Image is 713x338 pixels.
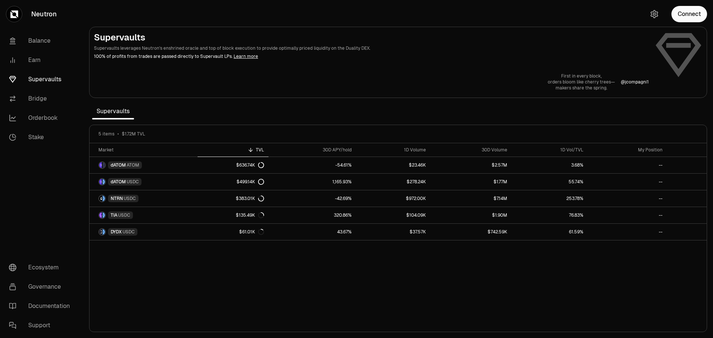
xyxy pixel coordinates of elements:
a: -- [588,224,667,240]
p: @ jcompagni1 [621,79,649,85]
a: TIA LogoUSDC LogoTIAUSDC [89,207,198,223]
a: $636.74K [198,157,268,173]
p: makers share the spring. [548,85,615,91]
a: -- [588,190,667,207]
a: Earn [3,50,80,70]
a: Learn more [234,53,258,59]
a: 61.59% [512,224,588,240]
a: $742.59K [430,224,512,240]
img: ATOM Logo [102,162,105,168]
div: Market [98,147,193,153]
div: $61.01K [239,229,264,235]
a: $1.90M [430,207,512,223]
a: Stake [3,128,80,147]
img: TIA Logo [99,212,102,218]
a: $383.01K [198,190,268,207]
div: 1D Volume [361,147,426,153]
span: USDC [127,179,139,185]
p: Supervaults leverages Neutron's enshrined oracle and top of block execution to provide optimally ... [94,45,649,52]
button: Connect [671,6,707,22]
img: NTRN Logo [99,196,102,201]
div: $135.49K [236,212,264,218]
a: $1.77M [430,174,512,190]
a: 55.74% [512,174,588,190]
img: USDC Logo [102,229,105,235]
a: Governance [3,277,80,296]
a: NTRN LogoUSDC LogoNTRNUSDC [89,190,198,207]
a: $135.49K [198,207,268,223]
a: First in every block,orders bloom like cherry trees—makers share the spring. [548,73,615,91]
a: $972.00K [356,190,430,207]
a: $278.24K [356,174,430,190]
span: ATOM [127,162,139,168]
a: 1,165.93% [268,174,356,190]
a: dATOM LogoUSDC LogodATOMUSDC [89,174,198,190]
img: USDC Logo [102,212,105,218]
span: TIA [111,212,117,218]
a: -42.69% [268,190,356,207]
a: Supervaults [3,70,80,89]
a: 320.86% [268,207,356,223]
a: 3.68% [512,157,588,173]
a: DYDX LogoUSDC LogoDYDXUSDC [89,224,198,240]
a: dATOM LogoATOM LogodATOMATOM [89,157,198,173]
a: Documentation [3,296,80,316]
a: -54.61% [268,157,356,173]
p: First in every block, [548,73,615,79]
span: DYDX [111,229,122,235]
div: TVL [202,147,264,153]
a: $2.57M [430,157,512,173]
a: Bridge [3,89,80,108]
a: $499.14K [198,174,268,190]
span: USDC [123,229,135,235]
a: Support [3,316,80,335]
a: $104.09K [356,207,430,223]
div: $383.01K [236,196,264,201]
h2: Supervaults [94,32,649,43]
div: 30D APY/hold [273,147,352,153]
span: Supervaults [92,104,134,119]
a: @jcompagni1 [621,79,649,85]
a: Balance [3,31,80,50]
span: NTRN [111,196,123,201]
span: $1.72M TVL [122,131,145,137]
a: 253.78% [512,190,588,207]
p: orders bloom like cherry trees— [548,79,615,85]
img: dATOM Logo [99,162,102,168]
span: USDC [118,212,130,218]
span: dATOM [111,179,126,185]
a: -- [588,207,667,223]
span: dATOM [111,162,126,168]
span: USDC [124,196,136,201]
img: USDC Logo [102,196,105,201]
span: 5 items [98,131,114,137]
img: DYDX Logo [99,229,102,235]
a: $37.57K [356,224,430,240]
a: 76.83% [512,207,588,223]
div: 1D Vol/TVL [516,147,584,153]
a: 43.67% [268,224,356,240]
div: $499.14K [237,179,264,185]
img: USDC Logo [102,179,105,185]
a: Orderbook [3,108,80,128]
div: $636.74K [236,162,264,168]
a: Ecosystem [3,258,80,277]
a: -- [588,157,667,173]
a: $61.01K [198,224,268,240]
div: 30D Volume [435,147,507,153]
a: -- [588,174,667,190]
p: 100% of profits from trades are passed directly to Supervault LPs. [94,53,649,60]
a: $23.46K [356,157,430,173]
img: dATOM Logo [99,179,102,185]
div: My Position [592,147,662,153]
a: $7.14M [430,190,512,207]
